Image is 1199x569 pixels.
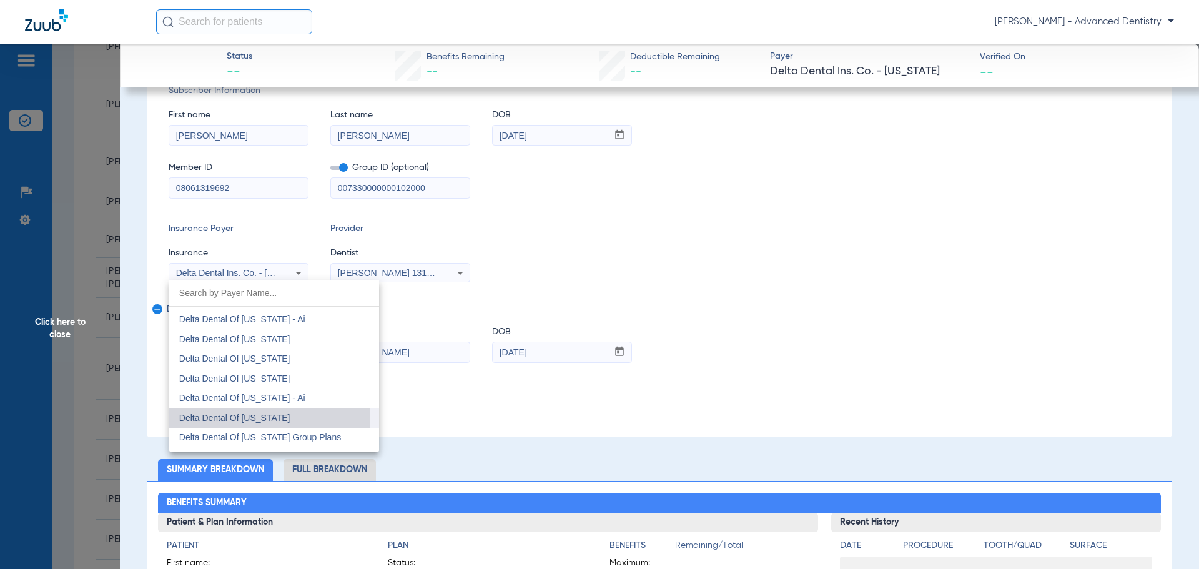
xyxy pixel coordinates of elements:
[179,374,290,383] span: Delta Dental Of [US_STATE]
[179,354,290,364] span: Delta Dental Of [US_STATE]
[179,413,290,423] span: Delta Dental Of [US_STATE]
[179,393,305,403] span: Delta Dental Of [US_STATE] - Ai
[169,280,379,306] input: dropdown search
[179,314,305,324] span: Delta Dental Of [US_STATE] - Ai
[179,432,341,442] span: Delta Dental Of [US_STATE] Group Plans
[179,334,290,344] span: Delta Dental Of [US_STATE]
